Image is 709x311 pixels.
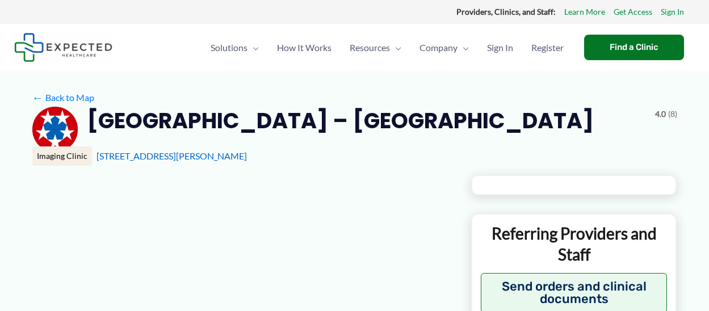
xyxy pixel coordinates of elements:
[522,28,573,68] a: Register
[419,28,458,68] span: Company
[211,28,247,68] span: Solutions
[655,107,666,121] span: 4.0
[456,7,556,16] strong: Providers, Clinics, and Staff:
[32,89,94,106] a: ←Back to Map
[661,5,684,19] a: Sign In
[247,28,259,68] span: Menu Toggle
[410,28,478,68] a: CompanyMenu Toggle
[531,28,564,68] span: Register
[668,107,677,121] span: (8)
[97,150,247,161] a: [STREET_ADDRESS][PERSON_NAME]
[584,35,684,60] a: Find a Clinic
[390,28,401,68] span: Menu Toggle
[87,107,594,135] h2: [GEOGRAPHIC_DATA] – [GEOGRAPHIC_DATA]
[350,28,390,68] span: Resources
[341,28,410,68] a: ResourcesMenu Toggle
[14,33,112,62] img: Expected Healthcare Logo - side, dark font, small
[458,28,469,68] span: Menu Toggle
[268,28,341,68] a: How It Works
[481,223,668,264] p: Referring Providers and Staff
[32,146,92,166] div: Imaging Clinic
[202,28,573,68] nav: Primary Site Navigation
[564,5,605,19] a: Learn More
[614,5,652,19] a: Get Access
[202,28,268,68] a: SolutionsMenu Toggle
[478,28,522,68] a: Sign In
[277,28,332,68] span: How It Works
[32,92,43,103] span: ←
[487,28,513,68] span: Sign In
